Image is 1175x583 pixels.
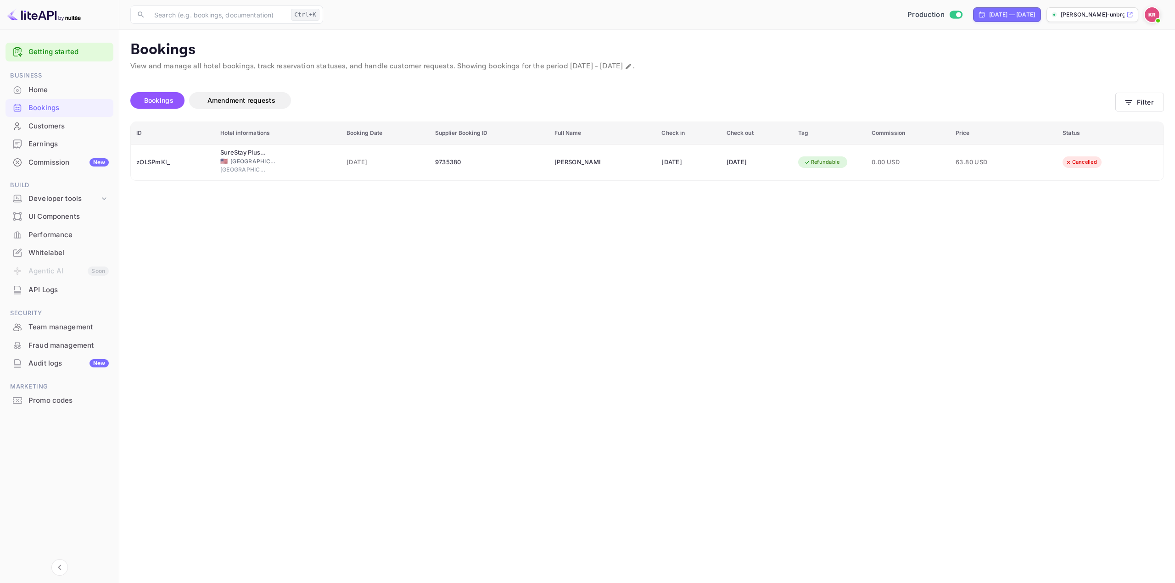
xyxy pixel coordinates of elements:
div: New [90,359,109,367]
span: Build [6,180,113,190]
div: Home [6,81,113,99]
div: Performance [6,226,113,244]
div: Performance [28,230,109,240]
input: Search (e.g. bookings, documentation) [149,6,287,24]
span: United States of America [220,158,228,164]
div: [DATE] [727,155,787,170]
div: Cancelled [1059,156,1103,168]
span: Production [907,10,945,20]
div: UI Components [28,211,109,222]
div: Customers [28,121,109,132]
span: [DATE] [347,157,424,167]
a: Bookings [6,99,113,116]
div: 9735380 [435,155,543,170]
span: [DATE] - [DATE] [570,61,623,71]
button: Filter [1115,93,1164,111]
th: Price [950,122,1057,144]
div: Promo codes [6,392,113,410]
span: Amendment requests [207,96,275,104]
a: Performance [6,226,113,243]
a: Fraud management [6,337,113,354]
span: Bookings [144,96,173,104]
div: Fraud management [6,337,113,355]
div: New [90,158,109,167]
table: booking table [131,122,1164,180]
div: [DATE] [661,155,715,170]
th: Hotel informations [215,122,341,144]
th: Status [1057,122,1164,144]
div: Earnings [6,135,113,153]
p: View and manage all hotel bookings, track reservation statuses, and handle customer requests. Sho... [130,61,1164,72]
span: 63.80 USD [956,157,1002,167]
div: Team management [28,322,109,333]
div: Developer tools [28,194,100,204]
a: Customers [6,117,113,134]
th: Full Name [549,122,656,144]
img: Kobus Roux [1145,7,1159,22]
div: Promo codes [28,395,109,406]
div: Getting started [6,43,113,61]
p: [PERSON_NAME]-unbrg.[PERSON_NAME]... [1061,11,1125,19]
span: [GEOGRAPHIC_DATA] [230,157,276,166]
div: API Logs [6,281,113,299]
div: Bookings [28,103,109,113]
a: API Logs [6,281,113,298]
th: Supplier Booking ID [430,122,549,144]
div: Team management [6,318,113,336]
span: Marketing [6,382,113,392]
div: [DATE] — [DATE] [989,11,1035,19]
div: Fraud management [28,340,109,351]
img: LiteAPI logo [7,7,81,22]
div: Ctrl+K [291,9,319,21]
a: Audit logsNew [6,355,113,372]
div: Audit logsNew [6,355,113,372]
a: Team management [6,318,113,335]
div: Developer tools [6,191,113,207]
th: Tag [793,122,866,144]
p: Bookings [130,41,1164,59]
a: Whitelabel [6,244,113,261]
div: CommissionNew [6,154,113,172]
div: Bookings [6,99,113,117]
th: Check out [721,122,793,144]
span: 0.00 USD [872,157,945,167]
div: account-settings tabs [130,92,1115,109]
th: Commission [866,122,950,144]
div: Adam Quint [554,155,600,170]
th: Booking Date [341,122,430,144]
div: UI Components [6,208,113,226]
span: Business [6,71,113,81]
div: zOLSPmKI_ [136,155,209,170]
span: Security [6,308,113,318]
div: Whitelabel [6,244,113,262]
button: Change date range [624,62,633,71]
div: Earnings [28,139,109,150]
a: UI Components [6,208,113,225]
div: Refundable [798,156,846,168]
th: Check in [656,122,721,144]
th: ID [131,122,215,144]
div: API Logs [28,285,109,295]
div: Home [28,85,109,95]
span: [GEOGRAPHIC_DATA] [220,166,266,174]
a: CommissionNew [6,154,113,171]
div: Commission [28,157,109,168]
a: Home [6,81,113,98]
a: Promo codes [6,392,113,409]
div: Audit logs [28,358,109,369]
button: Collapse navigation [51,559,68,576]
a: Earnings [6,135,113,152]
div: SureStay Plus Hotel by Best Western Durham Medical Center [220,148,266,157]
div: Switch to Sandbox mode [904,10,966,20]
a: Getting started [28,47,109,57]
div: Whitelabel [28,248,109,258]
